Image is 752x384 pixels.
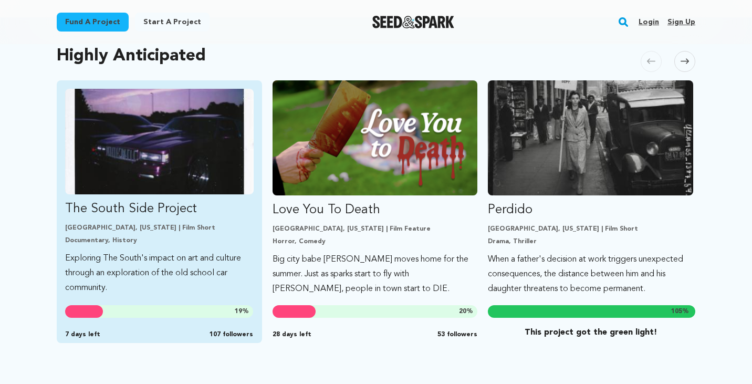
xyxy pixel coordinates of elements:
a: Fund Perdido [488,80,693,296]
a: Fund Love You To Death [273,80,478,296]
span: % [235,307,249,316]
p: Love You To Death [273,202,478,219]
p: [GEOGRAPHIC_DATA], [US_STATE] | Film Feature [273,225,478,233]
p: Exploring The South's impact on art and culture through an exploration of the old school car comm... [65,251,254,295]
p: When a father's decision at work triggers unexpected consequences, the distance between him and h... [488,252,693,296]
a: Login [639,14,659,30]
a: Fund a project [57,13,129,32]
a: Seed&Spark Homepage [372,16,455,28]
h2: Highly Anticipated [57,49,206,64]
a: Start a project [135,13,210,32]
p: Horror, Comedy [273,237,478,246]
span: 105 [671,308,682,315]
span: 107 followers [210,330,253,339]
p: [GEOGRAPHIC_DATA], [US_STATE] | Film Short [488,225,693,233]
a: Sign up [667,14,695,30]
p: The South Side Project [65,201,254,217]
span: 19 [235,308,242,315]
span: 20 [459,308,466,315]
span: % [459,307,473,316]
span: 7 days left [65,330,100,339]
span: 53 followers [437,330,477,339]
span: 28 days left [273,330,311,339]
a: Fund The South Side Project [65,89,254,295]
p: This project got the green light! [488,326,693,339]
span: % [671,307,689,316]
img: Seed&Spark Logo Dark Mode [372,16,455,28]
p: Big city babe [PERSON_NAME] moves home for the summer. Just as sparks start to fly with [PERSON_N... [273,252,478,296]
p: Documentary, History [65,236,254,245]
p: [GEOGRAPHIC_DATA], [US_STATE] | Film Short [65,224,254,232]
p: Drama, Thriller [488,237,693,246]
p: Perdido [488,202,693,219]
